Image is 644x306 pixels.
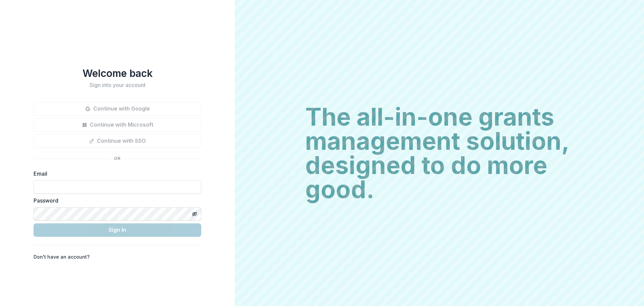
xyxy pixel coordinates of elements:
[34,170,197,178] label: Email
[189,209,200,219] button: Toggle password visibility
[34,253,90,260] p: Don't have an account?
[34,67,201,79] h1: Welcome back
[34,223,201,237] button: Sign In
[34,118,201,132] button: Continue with Microsoft
[34,196,197,205] label: Password
[34,82,201,88] h2: Sign into your account
[34,134,201,148] button: Continue with SSO
[34,102,201,116] button: Continue with Google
